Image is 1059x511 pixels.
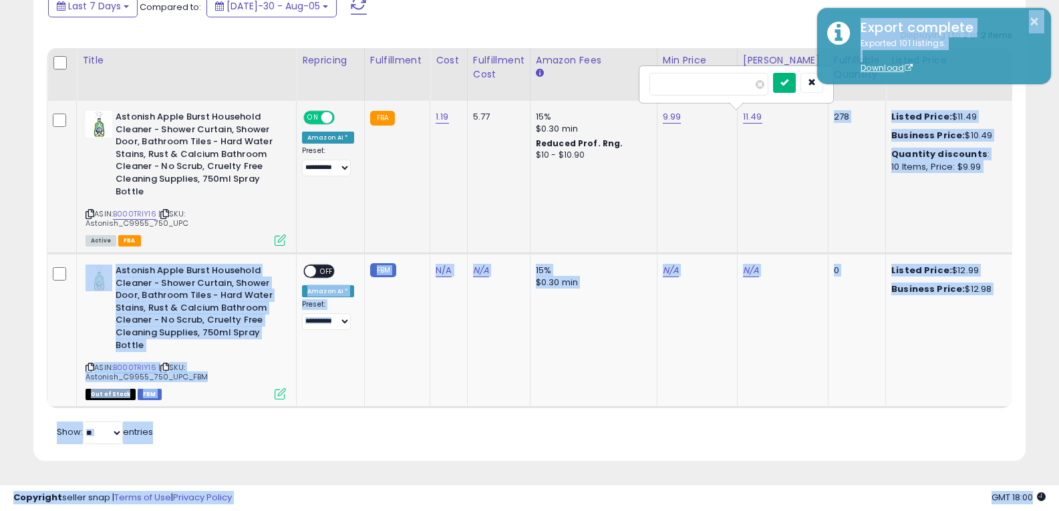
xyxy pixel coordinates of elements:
span: | SKU: Astonish_C9955_750_UPC [86,208,188,228]
span: Compared to: [140,1,201,13]
b: Business Price: [891,129,965,142]
div: Min Price [663,53,732,67]
div: $12.99 [891,265,1002,277]
b: Astonish Apple Burst Household Cleaner - Shower Curtain, Shower Door, Bathroom Tiles - Hard Water... [116,265,278,355]
b: Reduced Prof. Rng. [536,138,623,149]
span: OFF [333,112,354,124]
b: Listed Price: [891,110,952,123]
div: Amazon Fees [536,53,651,67]
img: 31FAEL2rERL._SL40_.jpg [86,265,112,291]
small: FBM [370,263,396,277]
a: N/A [473,264,489,277]
div: Cost [436,53,462,67]
div: $11.49 [891,111,1002,123]
a: Download [861,62,913,73]
strong: Copyright [13,491,62,504]
div: Amazon AI * [302,132,354,144]
b: Astonish Apple Burst Household Cleaner - Shower Curtain, Shower Door, Bathroom Tiles - Hard Water... [116,111,278,201]
a: N/A [663,264,679,277]
div: $10.49 [891,130,1002,142]
div: Export complete [851,18,1041,37]
div: 0 [834,265,875,277]
div: $0.30 min [536,277,647,289]
span: All listings currently available for purchase on Amazon [86,235,116,246]
div: 10 Items, Price: $9.99 [891,161,1002,173]
a: N/A [436,264,452,277]
img: 31FAEL2rERL._SL40_.jpg [86,111,112,138]
div: $12.98 [891,283,1002,295]
div: Fulfillment Cost [473,53,524,81]
span: ON [305,112,321,124]
div: Repricing [302,53,359,67]
a: 1.19 [436,110,449,124]
div: Preset: [302,146,354,176]
a: 9.99 [663,110,682,124]
span: FBA [118,235,141,246]
a: Terms of Use [114,491,171,504]
span: Show: entries [57,425,153,438]
b: Business Price: [891,283,965,295]
div: Title [82,53,291,67]
span: All listings that are currently out of stock and unavailable for purchase on Amazon [86,389,136,400]
div: Preset: [302,300,354,330]
a: N/A [743,264,759,277]
button: × [1029,13,1040,30]
div: 15% [536,265,647,277]
div: seller snap | | [13,492,232,504]
span: OFF [316,266,337,277]
div: ASIN: [86,265,286,398]
small: Amazon Fees. [536,67,544,79]
a: B000TRIY16 [113,208,156,220]
div: $10 - $10.90 [536,150,647,161]
small: FBA [370,111,395,126]
div: Amazon AI * [302,285,354,297]
a: B000TRIY16 [113,362,156,373]
div: Exported 101 listings. [851,37,1041,75]
div: 15% [536,111,647,123]
div: Fulfillment [370,53,424,67]
span: 2025-08-14 18:00 GMT [992,491,1046,504]
span: | SKU: Astonish_C9955_750_UPC_FBM [86,362,208,382]
div: $0.30 min [536,123,647,135]
div: 5.77 [473,111,520,123]
div: 278 [834,111,875,123]
a: 11.49 [743,110,762,124]
div: [PERSON_NAME] [743,53,822,67]
a: Privacy Policy [173,491,232,504]
div: ASIN: [86,111,286,244]
b: Quantity discounts [891,148,988,160]
span: FBM [138,389,162,400]
b: Listed Price: [891,264,952,277]
div: : [891,148,1002,160]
